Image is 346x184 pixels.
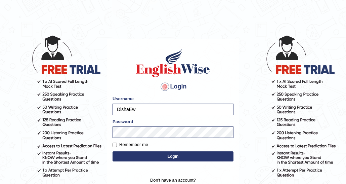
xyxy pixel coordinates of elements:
[113,96,134,102] label: Username
[113,143,117,147] input: Remember me
[113,81,233,92] h4: Login
[113,118,133,125] label: Password
[113,151,233,161] button: Login
[113,141,148,148] label: Remember me
[135,48,211,78] img: Logo of English Wise sign in for intelligent practice with AI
